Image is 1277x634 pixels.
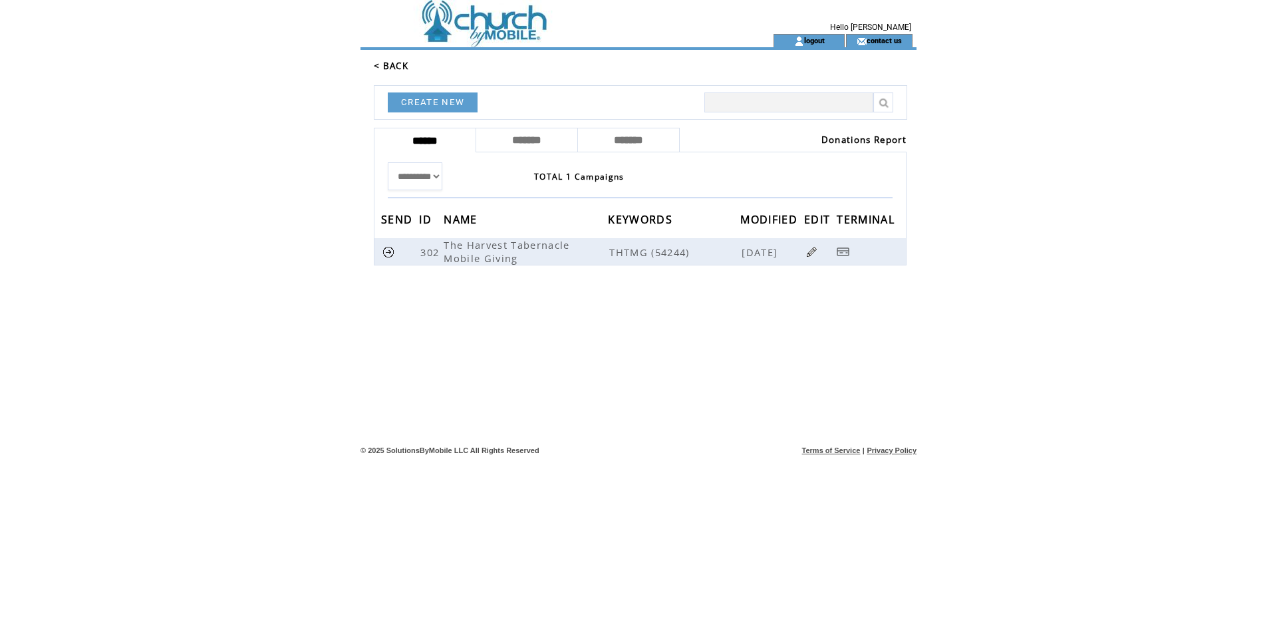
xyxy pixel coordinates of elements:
[742,245,781,259] span: [DATE]
[360,446,539,454] span: © 2025 SolutionsByMobile LLC All Rights Reserved
[374,60,408,72] a: < BACK
[802,446,861,454] a: Terms of Service
[804,36,825,45] a: logout
[444,209,480,234] span: NAME
[740,215,801,223] a: MODIFIED
[794,36,804,47] img: account_icon.gif
[857,36,867,47] img: contact_us_icon.gif
[419,209,435,234] span: ID
[608,209,676,234] span: KEYWORDS
[821,134,907,146] a: Donations Report
[534,171,625,182] span: TOTAL 1 Campaigns
[867,36,902,45] a: contact us
[609,245,739,259] span: THTMG (54244)
[419,215,435,223] a: ID
[804,209,833,234] span: EDIT
[837,209,898,234] span: TERMINAL
[740,209,801,234] span: MODIFIED
[381,209,416,234] span: SEND
[867,446,917,454] a: Privacy Policy
[608,215,676,223] a: KEYWORDS
[420,245,442,259] span: 302
[444,215,480,223] a: NAME
[388,92,478,112] a: CREATE NEW
[863,446,865,454] span: |
[830,23,911,32] span: Hello [PERSON_NAME]
[444,238,569,265] span: The Harvest Tabernacle Mobile Giving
